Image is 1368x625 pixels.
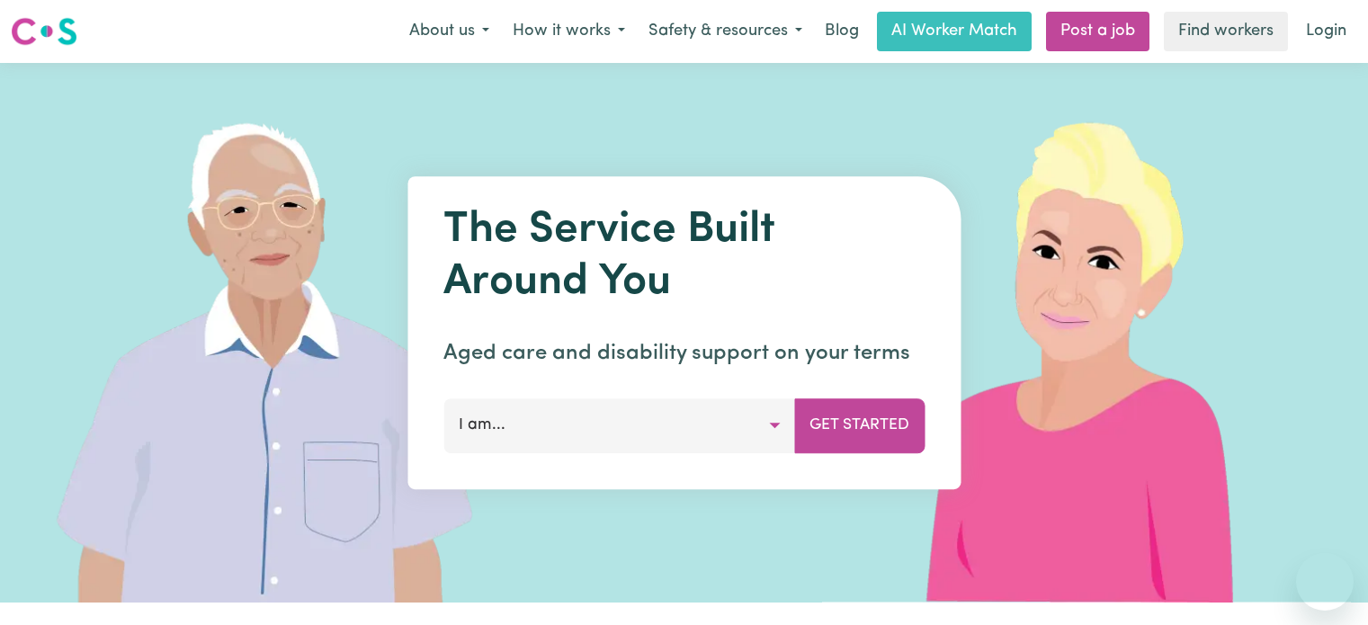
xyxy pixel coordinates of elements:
a: Careseekers logo [11,11,77,52]
button: How it works [501,13,637,50]
a: Find workers [1164,12,1288,51]
p: Aged care and disability support on your terms [443,337,925,370]
img: Careseekers logo [11,15,77,48]
a: Blog [814,12,870,51]
button: Safety & resources [637,13,814,50]
a: Post a job [1046,12,1149,51]
a: AI Worker Match [877,12,1032,51]
button: Get Started [794,398,925,452]
iframe: Button to launch messaging window [1296,553,1354,611]
a: Login [1295,12,1357,51]
button: About us [398,13,501,50]
h1: The Service Built Around You [443,205,925,308]
button: I am... [443,398,795,452]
